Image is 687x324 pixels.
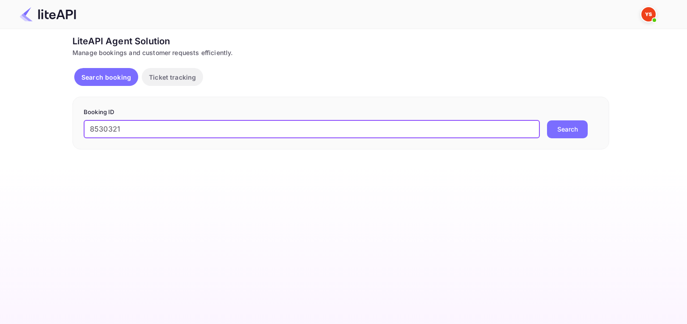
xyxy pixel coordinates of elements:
p: Search booking [81,72,131,82]
input: Enter Booking ID (e.g., 63782194) [84,120,540,138]
img: LiteAPI Logo [20,7,76,21]
div: LiteAPI Agent Solution [72,34,609,48]
p: Booking ID [84,108,598,117]
p: Ticket tracking [149,72,196,82]
button: Search [547,120,588,138]
img: Yandex Support [641,7,656,21]
div: Manage bookings and customer requests efficiently. [72,48,609,57]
